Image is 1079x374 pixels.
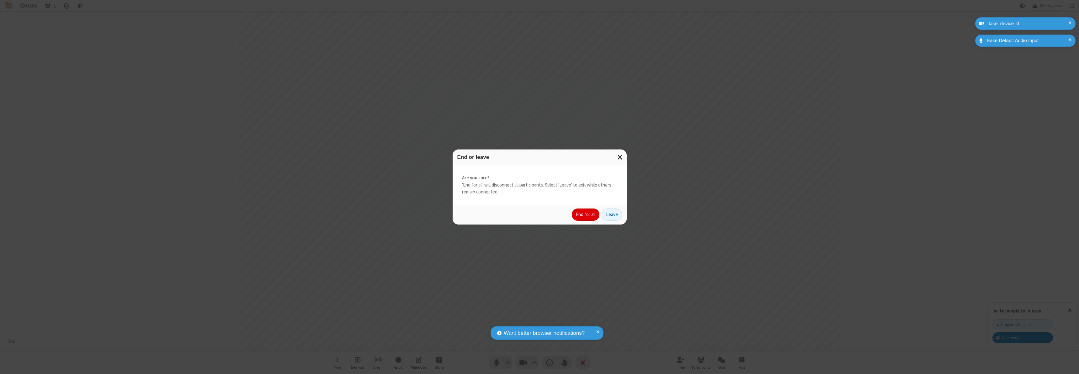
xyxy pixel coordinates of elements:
div: fake_device_0 [986,20,1071,27]
div: 'End for all' will disconnect all participants. Select 'Leave' to exit while others remain connec... [453,165,627,205]
button: Leave [602,209,622,221]
span: Want better browser notifications? [504,329,585,337]
div: Fake Default Audio Input [985,37,1071,44]
h3: End or leave [457,154,622,160]
button: Close modal [614,149,627,165]
button: End for all [572,209,599,221]
strong: Are you sure? [462,174,617,182]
